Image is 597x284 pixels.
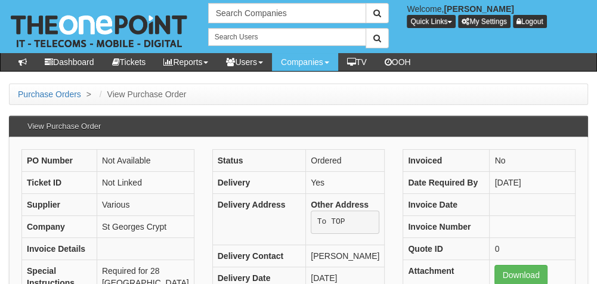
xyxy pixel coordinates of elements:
[103,53,155,71] a: Tickets
[407,15,456,28] button: Quick Links
[490,237,575,260] td: 0
[490,171,575,193] td: [DATE]
[403,237,490,260] th: Quote ID
[403,215,490,237] th: Invoice Number
[458,15,511,28] a: My Settings
[21,116,107,137] h3: View Purchase Order
[97,149,194,171] td: Not Available
[398,3,597,28] div: Welcome,
[403,149,490,171] th: Invoiced
[208,3,367,23] input: Search Companies
[97,88,187,100] li: View Purchase Order
[376,53,420,71] a: OOH
[212,245,306,267] th: Delivery Contact
[212,149,306,171] th: Status
[403,171,490,193] th: Date Required By
[83,89,94,99] span: >
[22,215,97,237] th: Company
[22,149,97,171] th: PO Number
[97,193,194,215] td: Various
[272,53,338,71] a: Companies
[154,53,217,71] a: Reports
[490,149,575,171] td: No
[403,193,490,215] th: Invoice Date
[217,53,272,71] a: Users
[212,171,306,193] th: Delivery
[338,53,376,71] a: TV
[97,171,194,193] td: Not Linked
[306,245,385,267] td: [PERSON_NAME]
[306,171,385,193] td: Yes
[513,15,547,28] a: Logout
[306,149,385,171] td: Ordered
[22,171,97,193] th: Ticket ID
[36,53,103,71] a: Dashboard
[311,211,379,234] pre: To TOP
[208,28,367,46] input: Search Users
[212,193,306,245] th: Delivery Address
[444,4,514,14] b: [PERSON_NAME]
[311,200,369,209] b: Other Address
[18,89,81,99] a: Purchase Orders
[22,237,97,260] th: Invoice Details
[22,193,97,215] th: Supplier
[97,215,194,237] td: St Georges Crypt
